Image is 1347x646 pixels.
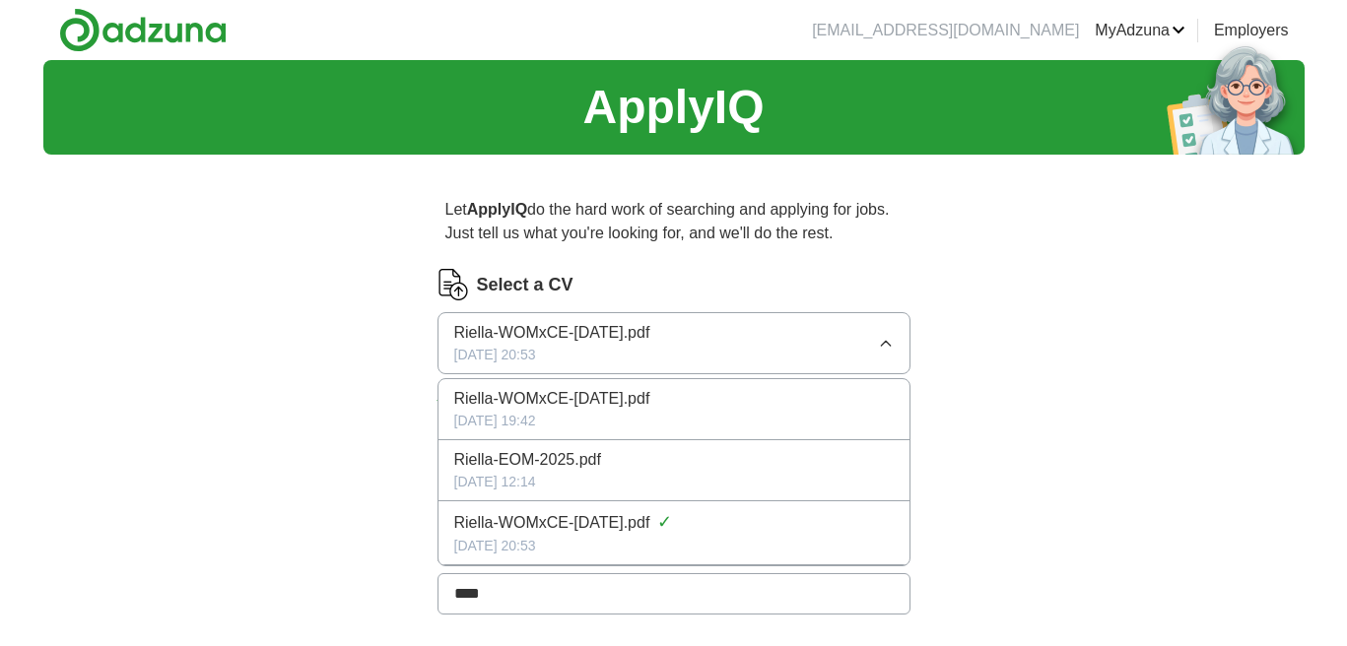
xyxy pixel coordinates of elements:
span: Riella-WOMxCE-[DATE].pdf [454,511,650,535]
span: Riella-WOMxCE-[DATE].pdf [454,387,650,411]
img: CV Icon [438,269,469,300]
h1: ApplyIQ [582,72,764,143]
div: [DATE] 19:42 [454,411,894,431]
label: Select a CV [477,272,573,298]
img: Adzuna logo [59,8,227,52]
a: Employers [1214,19,1289,42]
li: [EMAIL_ADDRESS][DOMAIN_NAME] [812,19,1079,42]
span: Riella-WOMxCE-[DATE].pdf [454,321,650,345]
a: MyAdzuna [1095,19,1185,42]
button: Riella-WOMxCE-[DATE].pdf[DATE] 20:53 [438,312,910,374]
div: [DATE] 20:53 [454,536,894,556]
strong: ApplyIQ [467,201,527,218]
div: [DATE] 12:14 [454,472,894,492]
span: Riella-EOM-2025.pdf [454,448,601,472]
p: Let do the hard work of searching and applying for jobs. Just tell us what you're looking for, an... [438,190,910,253]
span: [DATE] 20:53 [454,345,536,365]
span: ✓ [657,509,672,536]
